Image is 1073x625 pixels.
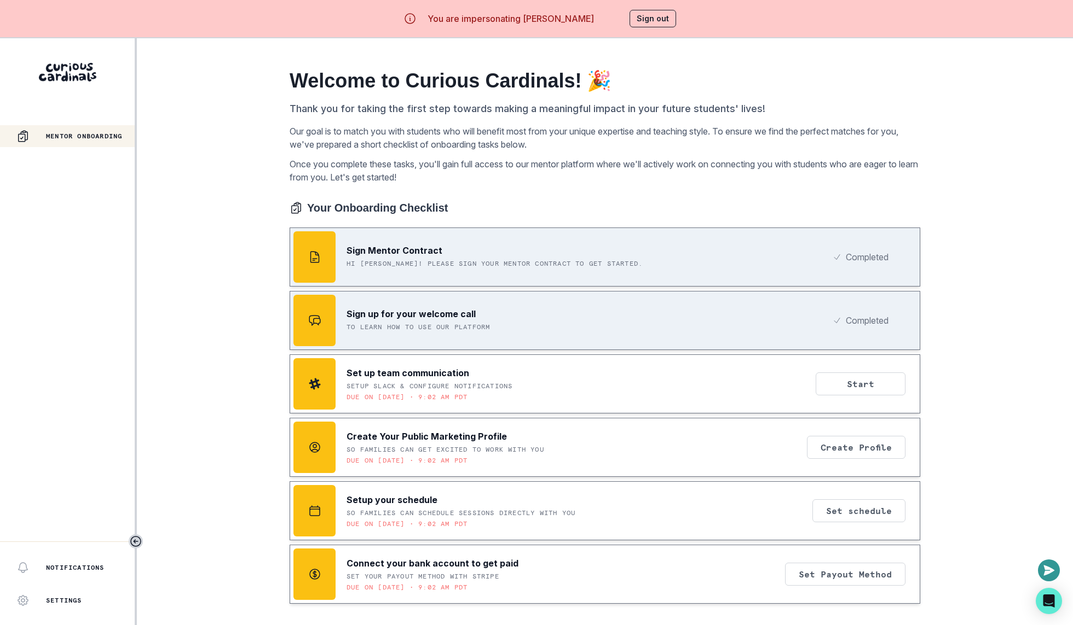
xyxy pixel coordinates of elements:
[290,125,920,151] p: Our goal is to match you with students who will benefit most from your unique expertise and teach...
[347,382,512,390] p: Setup Slack & Configure Notifications
[347,557,518,570] p: Connect your bank account to get paid
[347,445,544,454] p: SO FAMILIES CAN GET EXCITED TO WORK WITH YOU
[46,596,82,605] p: Settings
[46,563,105,572] p: Notifications
[290,157,920,184] p: Once you complete these tasks, you'll gain full access to our mentor platform where we'll activel...
[347,307,476,320] p: Sign up for your welcome call
[347,323,490,331] p: To learn how to use our platform
[347,583,468,592] p: Due on [DATE] • 9:02 AM PDT
[290,101,765,116] p: Thank you for taking the first step towards making a meaningful impact in your future students' l...
[307,201,448,214] h2: Your Onboarding Checklist
[46,132,122,141] p: Mentor Onboarding
[347,509,575,517] p: SO FAMILIES CAN SCHEDULE SESSIONS DIRECTLY WITH YOU
[846,314,889,327] p: Completed
[129,534,143,548] button: Toggle sidebar
[290,69,612,92] h1: Welcome to Curious Cardinals! 🎉
[347,519,468,528] p: Due on [DATE] • 9:02 AM PDT
[807,436,905,459] button: Create Profile
[846,250,889,264] p: Completed
[347,430,507,443] p: Create Your Public Marketing Profile
[347,393,468,401] p: Due on [DATE] • 9:02 AM PDT
[347,366,469,379] p: Set up team communication
[347,244,442,257] p: Sign Mentor Contract
[347,572,499,581] p: Set your payout method with Stripe
[347,259,643,268] p: Hi [PERSON_NAME]! Please sign your mentor contract to get started.
[816,372,905,395] button: Start
[1038,559,1060,581] button: Open or close messaging widget
[812,499,905,522] button: Set schedule
[1036,588,1062,614] div: Open Intercom Messenger
[785,563,905,586] button: Set Payout Method
[347,493,437,506] p: Setup your schedule
[428,12,594,25] p: You are impersonating [PERSON_NAME]
[39,63,96,81] img: Curious Cardinals Logo
[347,456,468,465] p: Due on [DATE] • 9:02 AM PDT
[630,10,676,27] button: Sign out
